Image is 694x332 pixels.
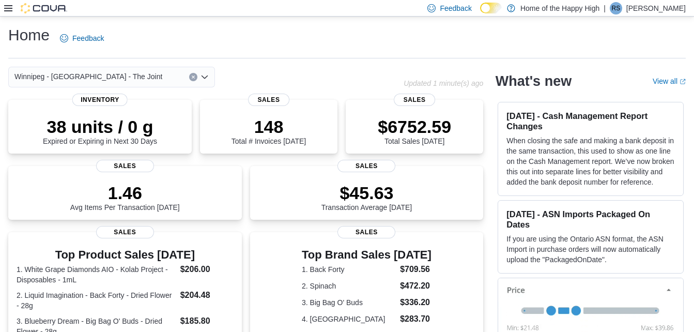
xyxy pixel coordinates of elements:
dt: 2. Liquid Imagination - Back Forty - Dried Flower - 28g [17,290,176,311]
p: Home of the Happy High [520,2,599,14]
span: RS [612,2,621,14]
span: Dark Mode [480,13,481,14]
span: Sales [96,226,154,238]
dt: 4. [GEOGRAPHIC_DATA] [302,314,396,324]
span: Winnipeg - [GEOGRAPHIC_DATA] - The Joint [14,70,162,83]
dd: $709.56 [400,263,431,276]
button: Clear input [189,73,197,81]
a: Feedback [56,28,108,49]
p: Updated 1 minute(s) ago [404,79,483,87]
dt: 3. Big Bag O' Buds [302,297,396,308]
span: Sales [96,160,154,172]
dt: 1. White Grape Diamonds AIO - Kolab Project - Disposables - 1mL [17,264,176,285]
div: Total Sales [DATE] [378,116,451,145]
p: 38 units / 0 g [43,116,157,137]
h3: Top Product Sales [DATE] [17,249,234,261]
dt: 1. Back Forty [302,264,396,275]
p: | [604,2,606,14]
dd: $336.20 [400,296,431,309]
span: Inventory [72,94,128,106]
p: 148 [232,116,306,137]
span: Feedback [72,33,104,43]
span: Sales [248,94,289,106]
dd: $472.20 [400,280,431,292]
dt: 2. Spinach [302,281,396,291]
p: $6752.59 [378,116,451,137]
svg: External link [680,79,686,85]
dd: $283.70 [400,313,431,325]
div: Expired or Expiring in Next 30 Days [43,116,157,145]
h3: Top Brand Sales [DATE] [302,249,431,261]
input: Dark Mode [480,3,502,13]
div: Total # Invoices [DATE] [232,116,306,145]
p: [PERSON_NAME] [626,2,686,14]
p: $45.63 [321,183,412,203]
h3: [DATE] - Cash Management Report Changes [506,111,675,131]
span: Sales [337,160,395,172]
span: Sales [337,226,395,238]
p: 1.46 [70,183,180,203]
span: Sales [394,94,435,106]
div: Transaction Average [DATE] [321,183,412,212]
a: View allExternal link [653,77,686,85]
dd: $204.48 [180,289,234,301]
h1: Home [8,25,50,46]
p: If you are using the Ontario ASN format, the ASN Import in purchase orders will now automatically... [506,234,675,265]
span: Feedback [440,3,471,13]
dd: $185.80 [180,315,234,327]
div: Rajiv Sivasubramaniam [610,2,622,14]
h3: [DATE] - ASN Imports Packaged On Dates [506,209,675,230]
img: Cova [21,3,67,13]
h2: What's new [496,73,572,89]
dd: $206.00 [180,263,234,276]
button: Open list of options [201,73,209,81]
p: When closing the safe and making a bank deposit in the same transaction, this used to show as one... [506,135,675,187]
div: Avg Items Per Transaction [DATE] [70,183,180,212]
